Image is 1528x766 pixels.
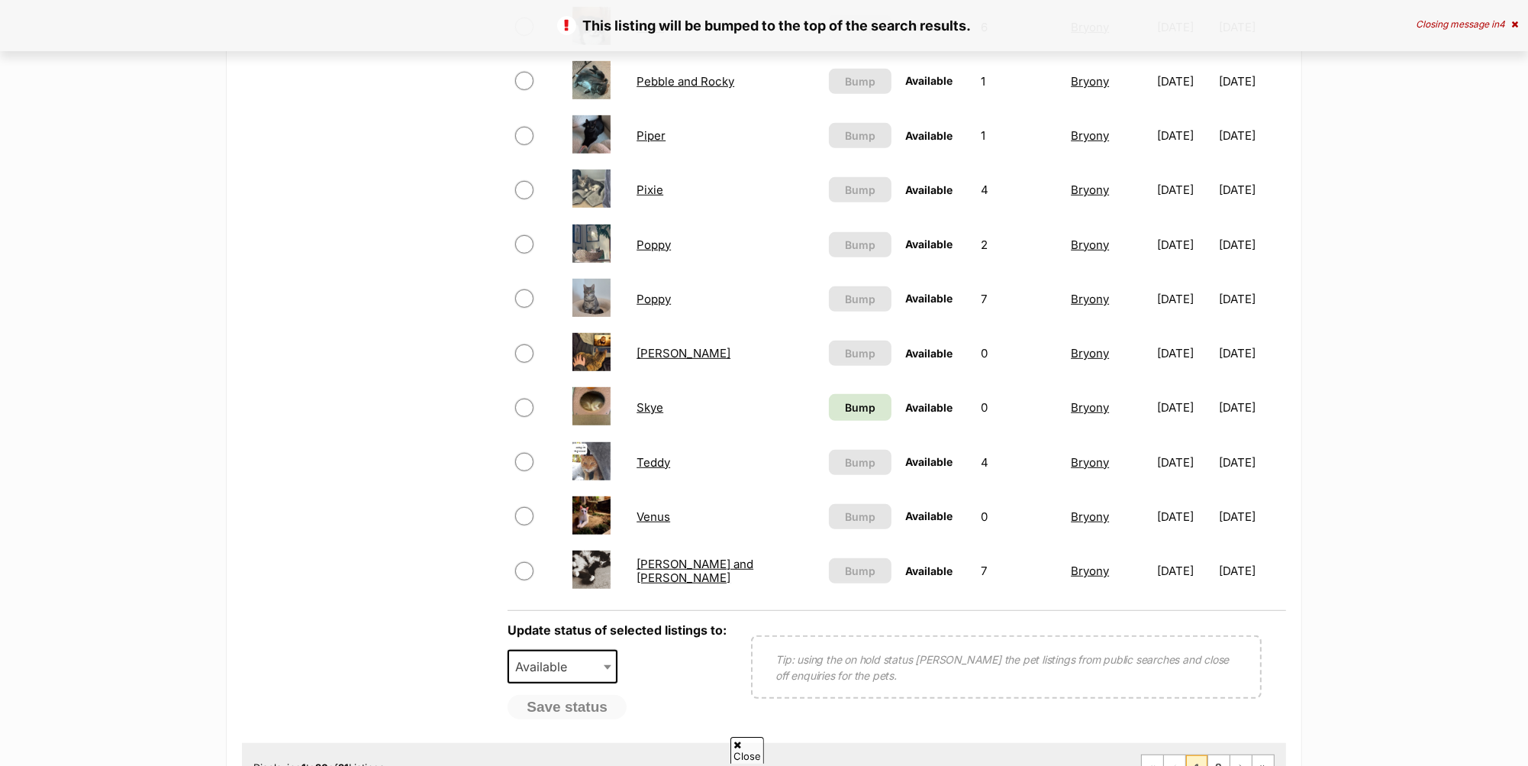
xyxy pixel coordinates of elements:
[905,401,953,414] span: Available
[1219,273,1285,325] td: [DATE]
[829,286,891,312] button: Bump
[829,123,891,148] button: Bump
[1219,545,1285,597] td: [DATE]
[845,345,875,361] span: Bump
[1219,55,1285,108] td: [DATE]
[905,455,953,468] span: Available
[637,455,670,470] a: Teddy
[637,292,671,306] a: Poppy
[905,129,953,142] span: Available
[1152,273,1217,325] td: [DATE]
[1071,292,1109,306] a: Bryony
[905,509,953,522] span: Available
[845,563,875,579] span: Bump
[975,218,1063,271] td: 2
[1219,218,1285,271] td: [DATE]
[829,558,891,583] button: Bump
[975,273,1063,325] td: 7
[1071,455,1109,470] a: Bryony
[1152,545,1217,597] td: [DATE]
[1152,381,1217,434] td: [DATE]
[1499,18,1505,30] span: 4
[829,394,891,421] a: Bump
[845,399,875,415] span: Bump
[905,292,953,305] span: Available
[975,490,1063,543] td: 0
[509,656,582,677] span: Available
[1152,163,1217,216] td: [DATE]
[637,183,663,197] a: Pixie
[905,74,953,87] span: Available
[845,73,875,89] span: Bump
[1071,238,1109,252] a: Bryony
[975,163,1063,216] td: 4
[1152,490,1217,543] td: [DATE]
[845,454,875,470] span: Bump
[1219,109,1285,162] td: [DATE]
[1152,218,1217,271] td: [DATE]
[1219,436,1285,489] td: [DATE]
[1416,19,1518,30] div: Closing message in
[508,650,617,684] span: Available
[1152,55,1217,108] td: [DATE]
[637,346,730,360] a: [PERSON_NAME]
[845,509,875,525] span: Bump
[829,341,891,366] button: Bump
[1152,109,1217,162] td: [DATE]
[637,557,753,584] a: [PERSON_NAME] and [PERSON_NAME]
[1152,436,1217,489] td: [DATE]
[1071,128,1109,143] a: Bryony
[905,347,953,360] span: Available
[1071,400,1109,415] a: Bryony
[829,504,891,529] button: Bump
[775,651,1237,684] p: Tip: using the on hold status [PERSON_NAME] the pet listings from public searches and close off e...
[1071,509,1109,524] a: Bryony
[730,737,764,764] span: Close
[829,232,891,257] button: Bump
[637,509,670,524] a: Venus
[905,564,953,577] span: Available
[1071,183,1109,197] a: Bryony
[905,238,953,250] span: Available
[845,237,875,253] span: Bump
[572,442,611,480] img: Teddy
[829,177,891,202] button: Bump
[572,551,611,589] img: Walter and Jinx
[1152,327,1217,380] td: [DATE]
[637,74,734,89] a: Pebble and Rocky
[1219,381,1285,434] td: [DATE]
[1219,490,1285,543] td: [DATE]
[829,450,891,475] button: Bump
[975,109,1063,162] td: 1
[1071,346,1109,360] a: Bryony
[845,291,875,307] span: Bump
[1071,564,1109,578] a: Bryony
[1071,74,1109,89] a: Bryony
[637,400,663,415] a: Skye
[508,622,727,638] label: Update status of selected listings to:
[975,381,1063,434] td: 0
[845,128,875,144] span: Bump
[1219,327,1285,380] td: [DATE]
[975,327,1063,380] td: 0
[975,55,1063,108] td: 1
[508,695,627,719] button: Save status
[637,128,666,143] a: Piper
[829,69,891,94] button: Bump
[975,545,1063,597] td: 7
[905,183,953,196] span: Available
[975,436,1063,489] td: 4
[637,238,671,252] a: Poppy
[845,182,875,198] span: Bump
[15,15,1513,36] p: This listing will be bumped to the top of the search results.
[1219,163,1285,216] td: [DATE]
